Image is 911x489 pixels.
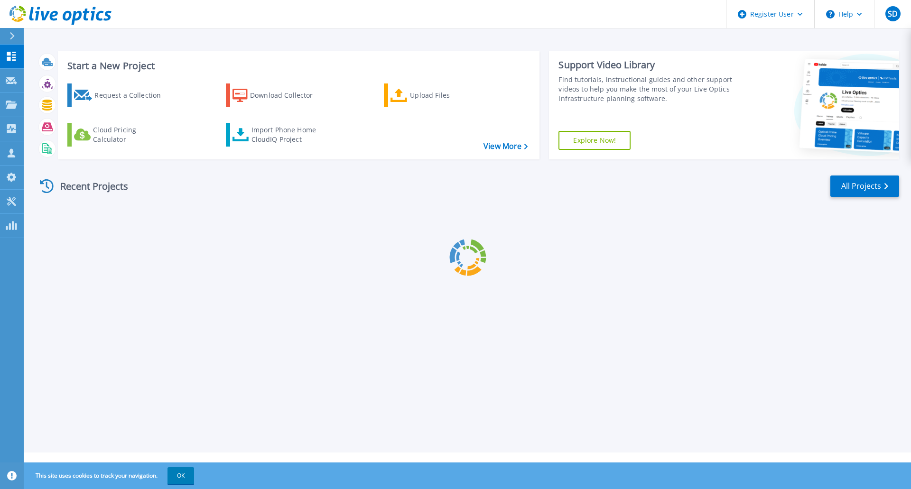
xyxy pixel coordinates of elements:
[26,467,194,484] span: This site uses cookies to track your navigation.
[384,83,490,107] a: Upload Files
[483,142,528,151] a: View More
[558,131,631,150] a: Explore Now!
[251,125,325,144] div: Import Phone Home CloudIQ Project
[888,10,898,18] span: SD
[167,467,194,484] button: OK
[226,83,332,107] a: Download Collector
[67,61,528,71] h3: Start a New Project
[67,123,173,147] a: Cloud Pricing Calculator
[410,86,486,105] div: Upload Files
[94,86,170,105] div: Request a Collection
[250,86,326,105] div: Download Collector
[830,175,899,197] a: All Projects
[558,59,737,71] div: Support Video Library
[93,125,169,144] div: Cloud Pricing Calculator
[558,75,737,103] div: Find tutorials, instructional guides and other support videos to help you make the most of your L...
[67,83,173,107] a: Request a Collection
[37,175,141,198] div: Recent Projects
